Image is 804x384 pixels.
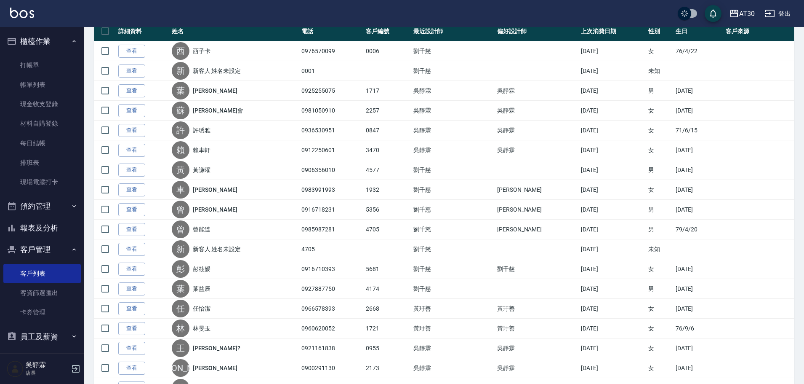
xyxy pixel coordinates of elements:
td: 0927887750 [299,279,364,299]
a: 查看 [118,322,145,335]
a: 現金收支登錄 [3,94,81,114]
td: 劉千慈 [411,200,495,220]
div: 新 [172,240,189,258]
th: 生日 [674,21,724,41]
div: 葉 [172,82,189,99]
a: 查看 [118,64,145,78]
td: 女 [646,101,674,121]
a: 林旻玉 [193,324,210,333]
th: 姓名 [170,21,300,41]
a: 查看 [118,164,145,177]
div: AT30 [739,8,755,19]
td: 0006 [364,41,411,61]
button: 登出 [761,6,794,21]
td: 女 [646,299,674,319]
a: 任怡潔 [193,304,210,313]
button: 員工及薪資 [3,326,81,348]
th: 上次消費日期 [579,21,646,41]
td: 劉千慈 [411,259,495,279]
button: 商品管理 [3,347,81,369]
td: 0981050910 [299,101,364,121]
td: 4174 [364,279,411,299]
a: 客資篩選匯出 [3,283,81,303]
td: 女 [646,259,674,279]
div: 彭 [172,260,189,278]
button: 預約管理 [3,195,81,217]
td: 吳靜霖 [495,101,579,121]
td: [DATE] [579,338,646,358]
td: 0983991993 [299,180,364,200]
a: 排班表 [3,153,81,172]
td: 79/4/20 [674,220,724,239]
td: 3470 [364,140,411,160]
a: 彭筱媛 [193,265,210,273]
td: 0925255075 [299,81,364,101]
td: [DATE] [579,180,646,200]
td: 吳靜霖 [495,358,579,378]
td: 男 [646,200,674,220]
a: 西子卡 [193,47,210,55]
td: 0916718231 [299,200,364,220]
div: 黃 [172,161,189,179]
th: 電話 [299,21,364,41]
div: 車 [172,181,189,199]
td: 吳靜霖 [411,121,495,140]
a: 帳單列表 [3,75,81,94]
td: [DATE] [579,319,646,338]
div: 林 [172,320,189,337]
td: 5356 [364,200,411,220]
td: 0900291130 [299,358,364,378]
td: 男 [646,160,674,180]
td: 4577 [364,160,411,180]
td: [DATE] [674,259,724,279]
td: 吳靜霖 [495,121,579,140]
td: [DATE] [579,81,646,101]
td: 劉千慈 [411,279,495,299]
a: 打帳單 [3,56,81,75]
th: 性別 [646,21,674,41]
td: 女 [646,41,674,61]
td: 1932 [364,180,411,200]
a: 查看 [118,45,145,58]
a: [PERSON_NAME]會 [193,106,243,115]
div: 蘇 [172,102,189,119]
td: 76/4/22 [674,41,724,61]
td: 吳靜霖 [411,358,495,378]
img: Logo [10,8,34,18]
td: 女 [646,121,674,140]
a: 曾能達 [193,225,210,234]
div: 許 [172,121,189,139]
td: 劉千慈 [495,259,579,279]
td: 女 [646,140,674,160]
a: 每日結帳 [3,134,81,153]
h5: 吳靜霖 [26,361,69,369]
a: 許琇雅 [193,126,210,134]
th: 偏好設計師 [495,21,579,41]
div: 葉 [172,280,189,298]
td: 0912250601 [299,140,364,160]
td: 女 [646,358,674,378]
button: save [705,5,721,22]
button: 報表及分析 [3,217,81,239]
td: 黃玗善 [411,319,495,338]
th: 最近設計師 [411,21,495,41]
td: 吳靜霖 [411,140,495,160]
td: [DATE] [674,101,724,121]
a: 查看 [118,282,145,295]
a: 查看 [118,223,145,236]
div: 曾 [172,220,189,238]
td: 0960620052 [299,319,364,338]
td: 0921161838 [299,338,364,358]
td: [PERSON_NAME] [495,180,579,200]
td: [DATE] [579,61,646,81]
td: 1721 [364,319,411,338]
a: 查看 [118,84,145,97]
td: 2668 [364,299,411,319]
td: 吳靜霖 [411,338,495,358]
td: [DATE] [674,140,724,160]
td: [DATE] [579,279,646,299]
a: 賴聿軒 [193,146,210,154]
td: [DATE] [579,41,646,61]
a: 查看 [118,302,145,315]
td: 0847 [364,121,411,140]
